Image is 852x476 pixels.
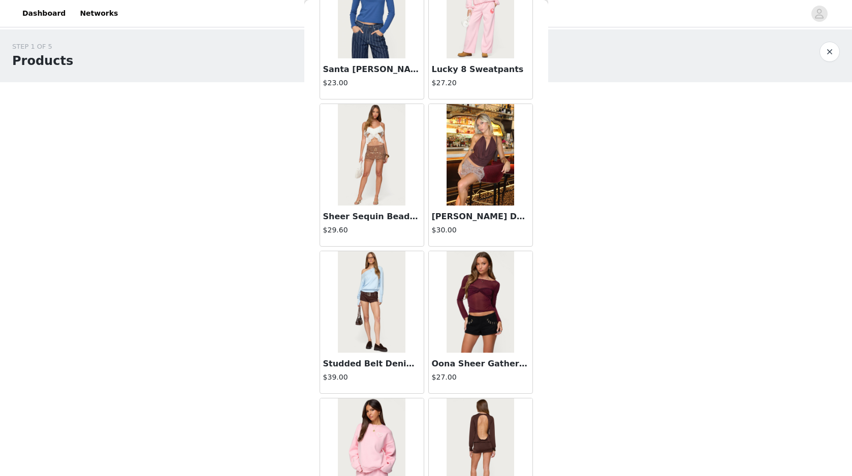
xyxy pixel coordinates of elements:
[447,104,514,206] img: Mileva Cuff Deep Cowl Neck Top
[432,372,529,383] h4: $27.00
[16,2,72,25] a: Dashboard
[432,225,529,235] h4: $30.00
[323,211,421,223] h3: Sheer Sequin Bead Fringed Mini Skirt
[74,2,124,25] a: Networks
[338,104,405,206] img: Sheer Sequin Bead Fringed Mini Skirt
[338,251,405,353] img: Studded Belt Denim Micro Shorts
[323,358,421,370] h3: Studded Belt Denim Micro Shorts
[323,63,421,76] h3: Santa [PERSON_NAME] Sleeve T Shirt
[432,78,529,88] h4: $27.20
[814,6,824,22] div: avatar
[323,78,421,88] h4: $23.00
[12,42,73,52] div: STEP 1 OF 5
[323,225,421,235] h4: $29.60
[432,211,529,223] h3: [PERSON_NAME] Deep Cowl Neck Top
[12,52,73,70] h1: Products
[432,63,529,76] h3: Lucky 8 Sweatpants
[432,358,529,370] h3: Oona Sheer Gathered Long Sleeve Top
[323,372,421,383] h4: $39.00
[447,251,514,353] img: Oona Sheer Gathered Long Sleeve Top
